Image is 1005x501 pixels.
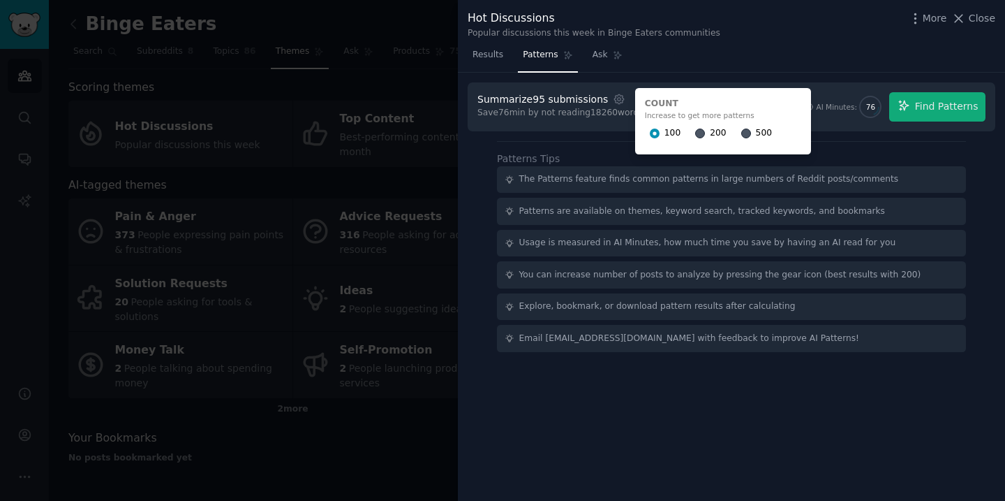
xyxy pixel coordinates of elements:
a: Patterns [518,44,577,73]
a: Results [468,44,508,73]
span: Results [472,49,503,61]
div: Increase to get more patterns [645,110,801,120]
button: Find Patterns [889,92,985,122]
a: Ask [588,44,627,73]
div: Summarize 95 submissions [477,92,608,107]
button: Close [951,11,995,26]
div: The Patterns feature finds common patterns in large numbers of Reddit posts/comments [519,173,899,186]
div: Email [EMAIL_ADDRESS][DOMAIN_NAME] with feedback to improve AI Patterns! [519,333,860,345]
div: AI Minutes: [816,102,857,112]
span: Patterns [523,49,558,61]
span: More [923,11,947,26]
span: Ask [593,49,608,61]
span: 200 [710,127,726,140]
span: Find Patterns [915,99,978,114]
label: Patterns Tips [497,153,560,164]
span: 500 [756,127,772,140]
span: 76 [866,102,875,112]
div: Patterns are available on themes, keyword search, tracked keywords, and bookmarks [519,205,885,218]
button: More [908,11,947,26]
div: Hot Discussions [468,10,720,27]
div: Save 76 min by not reading 18260 words [477,107,643,119]
div: Count [645,98,801,110]
span: Close [969,11,995,26]
div: Usage is measured in AI Minutes, how much time you save by having an AI read for you [519,237,896,249]
div: Explore, bookmark, or download pattern results after calculating [519,300,796,313]
span: 100 [664,127,680,140]
div: Popular discussions this week in Binge Eaters communities [468,27,720,40]
div: You can increase number of posts to analyze by pressing the gear icon (best results with 200) [519,269,921,282]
